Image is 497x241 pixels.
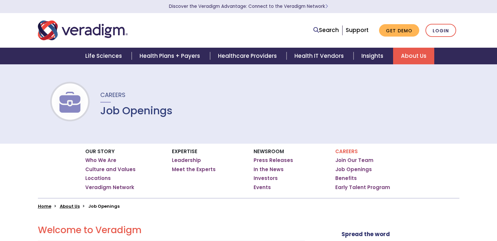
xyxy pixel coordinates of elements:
a: Who We Are [85,157,116,164]
a: Search [313,26,339,35]
a: Locations [85,175,111,182]
a: Life Sciences [77,48,132,64]
a: Job Openings [335,166,372,173]
a: Insights [354,48,393,64]
a: Culture and Values [85,166,136,173]
a: About Us [60,203,80,209]
a: Health Plans + Payers [132,48,210,64]
h1: Job Openings [100,104,173,117]
a: Support [346,26,369,34]
a: Press Releases [254,157,293,164]
a: Get Demo [379,24,419,37]
span: Learn More [325,3,328,9]
a: Investors [254,175,278,182]
a: Events [254,184,271,191]
a: Meet the Experts [172,166,216,173]
a: Login [425,24,456,37]
a: Healthcare Providers [210,48,287,64]
a: In the News [254,166,284,173]
a: Health IT Vendors [287,48,354,64]
a: Discover the Veradigm Advantage: Connect to the Veradigm NetworkLearn More [169,3,328,9]
a: Veradigm Network [85,184,134,191]
span: Careers [100,91,125,99]
a: Home [38,203,51,209]
strong: Spread the word [341,230,390,238]
a: Leadership [172,157,201,164]
a: Early Talent Program [335,184,390,191]
h2: Welcome to Veradigm [38,225,305,236]
a: Benefits [335,175,357,182]
a: About Us [393,48,434,64]
img: Veradigm logo [38,20,128,41]
a: Join Our Team [335,157,373,164]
